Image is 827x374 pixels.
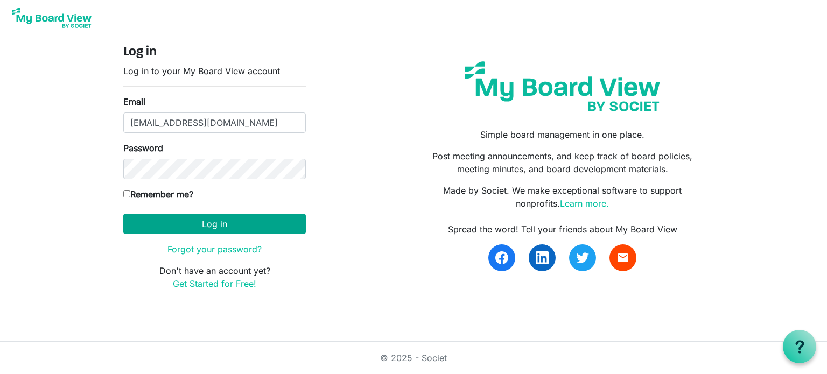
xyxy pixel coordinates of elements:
img: twitter.svg [576,251,589,264]
img: facebook.svg [495,251,508,264]
button: Log in [123,214,306,234]
a: Get Started for Free! [173,278,256,289]
h4: Log in [123,45,306,60]
input: Remember me? [123,190,130,197]
img: My Board View Logo [9,4,95,31]
p: Simple board management in one place. [422,128,704,141]
img: linkedin.svg [536,251,549,264]
label: Remember me? [123,188,193,201]
label: Password [123,142,163,154]
p: Post meeting announcements, and keep track of board policies, meeting minutes, and board developm... [422,150,704,175]
label: Email [123,95,145,108]
a: Learn more. [560,198,609,209]
a: email [609,244,636,271]
span: email [616,251,629,264]
p: Made by Societ. We make exceptional software to support nonprofits. [422,184,704,210]
img: my-board-view-societ.svg [457,53,668,119]
div: Spread the word! Tell your friends about My Board View [422,223,704,236]
p: Don't have an account yet? [123,264,306,290]
p: Log in to your My Board View account [123,65,306,77]
a: Forgot your password? [167,244,262,255]
a: © 2025 - Societ [380,352,447,363]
